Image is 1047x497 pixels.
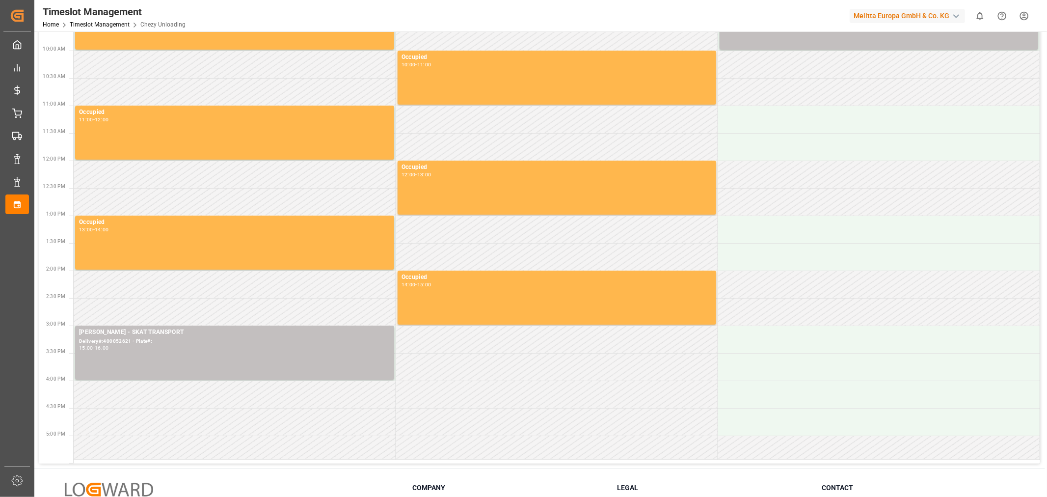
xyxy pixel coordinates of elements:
span: 1:30 PM [46,239,65,244]
div: 13:00 [417,172,431,177]
div: 16:00 [95,346,109,350]
div: - [93,346,95,350]
span: 11:30 AM [43,129,65,134]
div: [PERSON_NAME] - SKAT TRANSPORT [79,328,390,337]
div: Melitta Europa GmbH & Co. KG [850,9,965,23]
a: Home [43,21,59,28]
span: 5:00 PM [46,431,65,437]
div: 12:00 [402,172,416,177]
div: 10:00 [402,62,416,67]
div: Delivery#:400052621 - Plate#: [79,337,390,346]
div: - [93,227,95,232]
div: Occupied [79,108,390,117]
div: - [415,172,417,177]
span: 10:00 AM [43,46,65,52]
div: 15:00 [417,282,431,287]
button: show 0 new notifications [969,5,991,27]
div: Occupied [402,53,712,62]
h3: Legal [617,483,809,493]
div: - [93,117,95,122]
img: Logward Logo [65,483,153,497]
span: 3:30 PM [46,349,65,354]
div: 14:00 [402,282,416,287]
span: 10:30 AM [43,74,65,79]
span: 4:30 PM [46,404,65,409]
span: 12:00 PM [43,156,65,162]
span: 4:00 PM [46,376,65,382]
h3: Contact [822,483,1015,493]
div: 15:00 [79,346,93,350]
div: Occupied [79,218,390,227]
span: 2:00 PM [46,266,65,272]
span: 1:00 PM [46,211,65,217]
div: 14:00 [95,227,109,232]
div: - [415,62,417,67]
div: - [415,282,417,287]
span: 12:30 PM [43,184,65,189]
a: Timeslot Management [70,21,130,28]
div: Occupied [402,163,712,172]
div: 13:00 [79,227,93,232]
span: 3:00 PM [46,321,65,327]
span: 2:30 PM [46,294,65,299]
button: Melitta Europa GmbH & Co. KG [850,6,969,25]
div: Timeslot Management [43,4,186,19]
div: 11:00 [417,62,431,67]
div: 11:00 [79,117,93,122]
div: Occupied [402,273,712,282]
h3: Company [412,483,605,493]
div: 12:00 [95,117,109,122]
button: Help Center [991,5,1013,27]
span: 11:00 AM [43,101,65,107]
